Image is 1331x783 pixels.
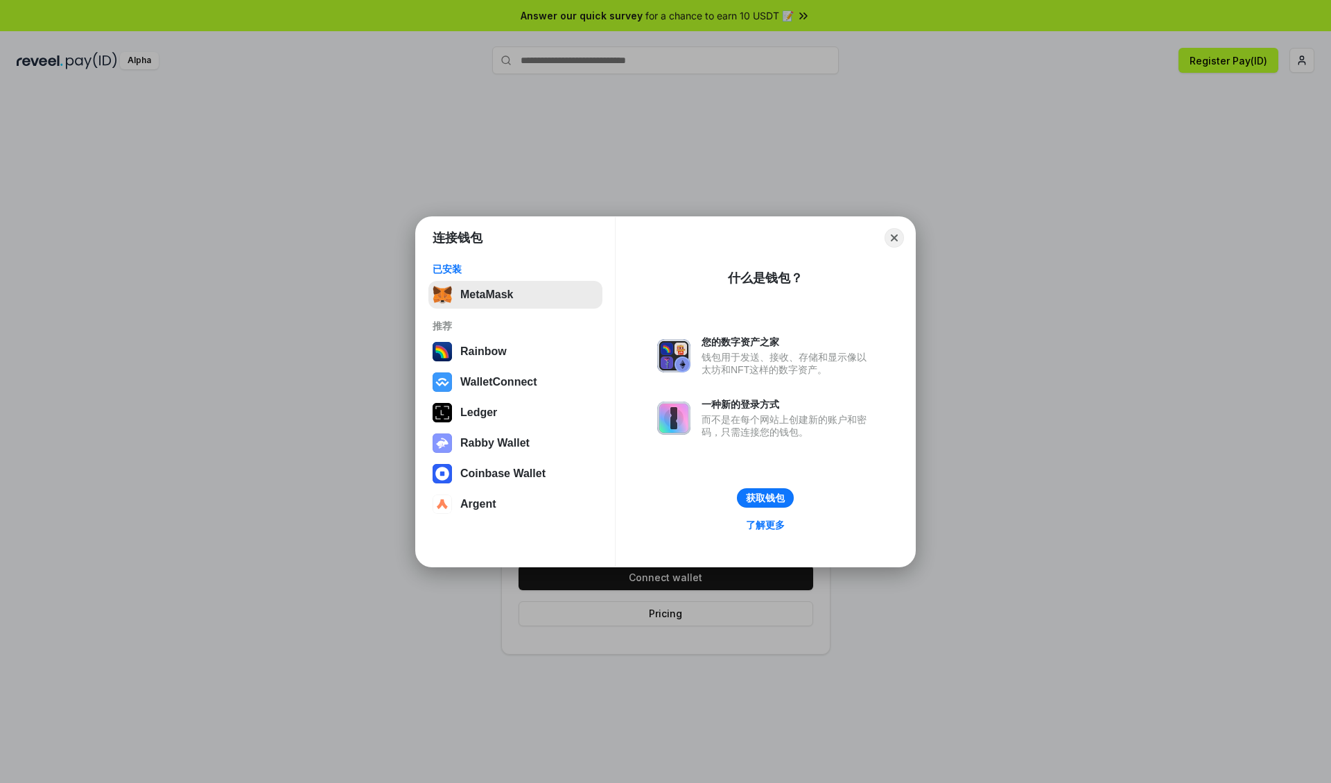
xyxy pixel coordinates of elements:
[702,336,873,348] div: 您的数字资产之家
[428,368,602,396] button: WalletConnect
[433,230,482,246] h1: 连接钱包
[433,342,452,361] img: svg+xml,%3Csvg%20width%3D%22120%22%20height%3D%22120%22%20viewBox%3D%220%200%20120%20120%22%20fil...
[460,289,513,301] div: MetaMask
[428,338,602,365] button: Rainbow
[433,372,452,392] img: svg+xml,%3Csvg%20width%3D%2228%22%20height%3D%2228%22%20viewBox%3D%220%200%2028%2028%22%20fill%3D...
[433,263,598,275] div: 已安装
[460,498,496,510] div: Argent
[428,460,602,488] button: Coinbase Wallet
[746,492,785,504] div: 获取钱包
[428,490,602,518] button: Argent
[702,351,873,376] div: 钱包用于发送、接收、存储和显示像以太坊和NFT这样的数字资产。
[433,403,452,422] img: svg+xml,%3Csvg%20xmlns%3D%22http%3A%2F%2Fwww.w3.org%2F2000%2Fsvg%22%20width%3D%2228%22%20height%3...
[428,399,602,427] button: Ledger
[428,281,602,309] button: MetaMask
[746,519,785,531] div: 了解更多
[433,433,452,453] img: svg+xml,%3Csvg%20xmlns%3D%22http%3A%2F%2Fwww.w3.org%2F2000%2Fsvg%22%20fill%3D%22none%22%20viewBox...
[433,320,598,332] div: 推荐
[460,406,497,419] div: Ledger
[460,437,530,449] div: Rabby Wallet
[657,402,690,435] img: svg+xml,%3Csvg%20xmlns%3D%22http%3A%2F%2Fwww.w3.org%2F2000%2Fsvg%22%20fill%3D%22none%22%20viewBox...
[728,270,803,286] div: 什么是钱包？
[737,488,794,508] button: 获取钱包
[460,467,546,480] div: Coinbase Wallet
[702,413,873,438] div: 而不是在每个网站上创建新的账户和密码，只需连接您的钱包。
[738,516,793,534] a: 了解更多
[460,345,507,358] div: Rainbow
[885,228,904,248] button: Close
[657,339,690,372] img: svg+xml,%3Csvg%20xmlns%3D%22http%3A%2F%2Fwww.w3.org%2F2000%2Fsvg%22%20fill%3D%22none%22%20viewBox...
[433,494,452,514] img: svg+xml,%3Csvg%20width%3D%2228%22%20height%3D%2228%22%20viewBox%3D%220%200%2028%2028%22%20fill%3D...
[428,429,602,457] button: Rabby Wallet
[460,376,537,388] div: WalletConnect
[433,464,452,483] img: svg+xml,%3Csvg%20width%3D%2228%22%20height%3D%2228%22%20viewBox%3D%220%200%2028%2028%22%20fill%3D...
[433,285,452,304] img: svg+xml,%3Csvg%20fill%3D%22none%22%20height%3D%2233%22%20viewBox%3D%220%200%2035%2033%22%20width%...
[702,398,873,411] div: 一种新的登录方式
